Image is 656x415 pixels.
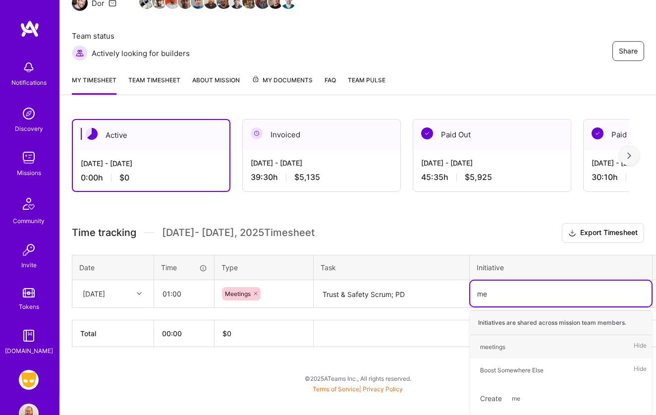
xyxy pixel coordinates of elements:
[23,288,35,297] img: tokens
[86,128,98,140] img: Active
[72,31,190,41] span: Team status
[592,127,603,139] img: Paid Out
[16,370,41,390] a: Grindr: Mobile + BE + Cloud
[73,120,229,150] div: Active
[480,365,544,375] div: Boost Somewhere Else
[348,75,385,95] a: Team Pulse
[19,58,39,77] img: bell
[222,329,231,338] span: $ 0
[507,392,525,405] span: me
[251,172,392,182] div: 39:30 h
[19,370,39,390] img: Grindr: Mobile + BE + Cloud
[137,291,142,296] i: icon Chevron
[20,20,40,38] img: logo
[634,340,647,354] span: Hide
[17,192,41,216] img: Community
[477,262,645,273] div: Initiative
[348,76,385,84] span: Team Pulse
[251,158,392,168] div: [DATE] - [DATE]
[413,119,571,150] div: Paid Out
[315,281,468,307] textarea: Trust & Safety Scrum; PD
[81,158,221,169] div: [DATE] - [DATE]
[252,75,313,86] span: My Documents
[480,342,505,352] div: meetings
[72,227,136,239] span: Time tracking
[155,281,214,307] input: HH:MM
[72,75,116,95] a: My timesheet
[92,48,190,59] span: Actively looking for builders
[5,346,53,356] div: [DOMAIN_NAME]
[154,320,215,347] th: 00:00
[11,77,47,88] div: Notifications
[225,290,251,297] span: Meetings
[21,260,37,270] div: Invite
[72,45,88,61] img: Actively looking for builders
[119,173,129,183] span: $0
[72,255,154,280] th: Date
[634,363,647,377] span: Hide
[72,320,154,347] th: Total
[162,227,315,239] span: [DATE] - [DATE] , 2025 Timesheet
[568,228,576,238] i: icon Download
[19,148,39,168] img: teamwork
[15,123,43,134] div: Discovery
[19,104,39,123] img: discovery
[251,127,263,139] img: Invoiced
[627,152,631,159] img: right
[13,216,45,226] div: Community
[421,172,563,182] div: 45:35 h
[421,127,433,139] img: Paid Out
[363,385,403,393] a: Privacy Policy
[562,223,644,243] button: Export Timesheet
[465,172,492,182] span: $5,925
[243,119,400,150] div: Invoiced
[161,262,207,273] div: Time
[83,289,105,299] div: [DATE]
[314,255,470,280] th: Task
[19,240,39,260] img: Invite
[19,326,39,346] img: guide book
[470,310,652,335] div: Initiatives are shared across mission team members.
[192,75,240,95] a: About Mission
[59,366,656,391] div: © 2025 ATeams Inc., All rights reserved.
[17,168,41,178] div: Missions
[475,387,647,410] div: Create
[252,75,313,95] a: My Documents
[313,385,403,393] span: |
[19,301,39,312] div: Tokens
[325,75,336,95] a: FAQ
[215,255,314,280] th: Type
[612,41,644,61] button: Share
[128,75,180,95] a: Team timesheet
[294,172,320,182] span: $5,135
[81,173,221,183] div: 0:00 h
[313,385,359,393] a: Terms of Service
[421,158,563,168] div: [DATE] - [DATE]
[619,46,638,56] span: Share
